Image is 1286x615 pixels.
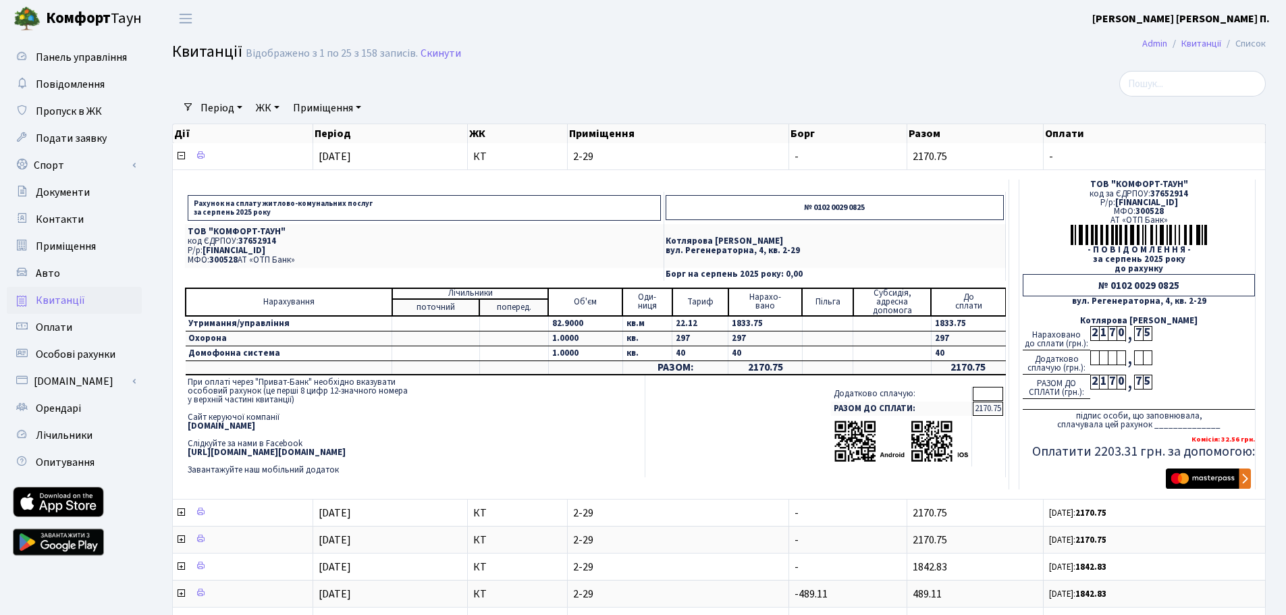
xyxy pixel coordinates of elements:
[7,341,142,368] a: Особові рахунки
[188,246,661,255] p: Р/р:
[622,288,672,316] td: Оди- ниця
[831,402,972,416] td: РАЗОМ ДО СПЛАТИ:
[1108,326,1117,341] div: 7
[186,346,392,360] td: Домофонна система
[238,235,276,247] span: 37652914
[36,293,85,308] span: Квитанції
[7,206,142,233] a: Контакти
[1023,326,1090,350] div: Нараховано до сплати (грн.):
[36,347,115,362] span: Особові рахунки
[622,346,672,360] td: кв.
[802,288,853,316] td: Пільга
[36,50,127,65] span: Панель управління
[913,149,947,164] span: 2170.75
[1135,205,1164,217] span: 300528
[548,288,622,316] td: Об'єм
[795,587,828,601] span: -489.11
[36,131,107,146] span: Подати заявку
[188,237,661,246] p: код ЄДРПОУ:
[36,320,72,335] span: Оплати
[622,331,672,346] td: кв.
[1181,36,1221,51] a: Квитанції
[468,124,568,143] th: ЖК
[1125,326,1134,342] div: ,
[46,7,142,30] span: Таун
[1117,375,1125,390] div: 0
[573,508,783,518] span: 2-29
[1075,561,1106,573] b: 1842.83
[36,185,90,200] span: Документи
[1115,196,1178,209] span: [FINANCIAL_ID]
[36,212,84,227] span: Контакти
[209,254,238,266] span: 300528
[1075,534,1106,546] b: 2170.75
[1023,297,1255,306] div: вул. Регенераторна, 4, кв. 2-29
[1023,409,1255,429] div: підпис особи, що заповнювала, сплачувала цей рахунок ______________
[1125,350,1134,366] div: ,
[288,97,367,119] a: Приміщення
[392,299,479,316] td: поточний
[186,331,392,346] td: Охорона
[319,533,351,547] span: [DATE]
[7,125,142,152] a: Подати заявку
[913,560,947,574] span: 1842.83
[46,7,111,29] b: Комфорт
[185,375,645,477] td: При оплаті через "Приват-Банк" необхідно вказувати особовий рахунок (це перші 8 цифр 12-значного ...
[36,455,95,470] span: Опитування
[1125,375,1134,390] div: ,
[1044,124,1266,143] th: Оплати
[672,288,728,316] td: Тариф
[931,346,1005,360] td: 40
[1191,434,1255,444] b: Комісія: 32.56 грн.
[728,316,803,331] td: 1833.75
[473,562,562,572] span: КТ
[1023,255,1255,264] div: за серпень 2025 року
[1117,326,1125,341] div: 0
[1023,375,1090,399] div: РАЗОМ ДО СПЛАТИ (грн.):
[1143,375,1152,390] div: 5
[319,149,351,164] span: [DATE]
[1092,11,1270,26] b: [PERSON_NAME] [PERSON_NAME] П.
[1108,375,1117,390] div: 7
[573,151,783,162] span: 2-29
[1134,326,1143,341] div: 7
[319,506,351,520] span: [DATE]
[7,314,142,341] a: Оплати
[7,422,142,449] a: Лічильники
[250,97,285,119] a: ЖК
[1122,30,1286,58] nav: breadcrumb
[473,589,562,599] span: КТ
[1023,190,1255,198] div: код за ЄДРПОУ:
[548,316,622,331] td: 82.9000
[853,288,932,316] td: Субсидія, адресна допомога
[573,589,783,599] span: 2-29
[188,256,661,265] p: МФО: АТ «ОТП Банк»
[1049,507,1106,519] small: [DATE]:
[7,71,142,98] a: Повідомлення
[7,179,142,206] a: Документи
[622,360,728,375] td: РАЗОМ:
[186,288,392,316] td: Нарахування
[188,195,661,221] p: Рахунок на сплату житлово-комунальних послуг за серпень 2025 року
[907,124,1043,143] th: Разом
[1075,588,1106,600] b: 1842.83
[1221,36,1266,51] li: Список
[392,288,549,299] td: Лічильники
[973,402,1003,416] td: 2170.75
[473,535,562,545] span: КТ
[913,506,947,520] span: 2170.75
[1075,507,1106,519] b: 2170.75
[1099,326,1108,341] div: 1
[1166,469,1251,489] img: Masterpass
[313,124,468,143] th: Період
[1092,11,1270,27] a: [PERSON_NAME] [PERSON_NAME] П.
[169,7,203,30] button: Переключити навігацію
[473,508,562,518] span: КТ
[188,228,661,236] p: ТОВ "КОМФОРТ-ТАУН"
[36,266,60,281] span: Авто
[1119,71,1266,97] input: Пошук...
[36,104,102,119] span: Пропуск в ЖК
[1023,198,1255,207] div: Р/р:
[172,40,242,63] span: Квитанції
[7,44,142,71] a: Панель управління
